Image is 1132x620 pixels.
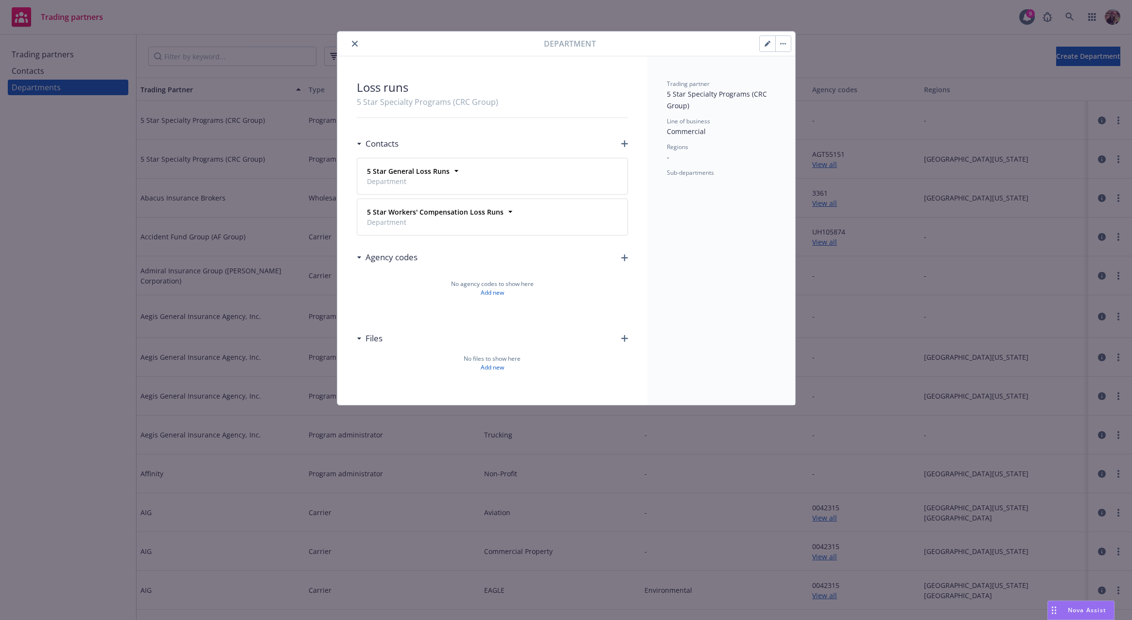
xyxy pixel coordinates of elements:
div: 5 Star Specialty Programs (CRC Group) [357,96,628,108]
h3: Files [366,332,383,345]
button: Nova Assist [1047,601,1115,620]
div: Files [357,332,383,345]
div: Drag to move [1048,601,1060,620]
span: Department [544,38,596,50]
span: Department [367,176,450,186]
h3: Contacts [366,137,399,150]
span: Sub-departments [667,168,714,177]
span: Commercial [667,127,706,136]
strong: 5 Star Workers' Compensation Loss Runs [367,207,504,217]
button: close [349,38,361,50]
a: Add new [481,363,504,372]
div: Contacts [357,137,399,150]
h3: Agency codes [366,251,418,264]
span: No files to show here [464,354,521,363]
span: No agency codes to show here [451,280,534,288]
div: Loss runs [357,80,628,95]
a: Add new [481,288,504,297]
span: Line of business [667,117,710,125]
span: Regions [667,143,688,151]
span: Trading partner [667,80,710,88]
span: Nova Assist [1068,606,1106,614]
span: 5 Star Specialty Programs (CRC Group) [667,89,769,110]
strong: 5 Star General Loss Runs [367,167,450,176]
span: Department [367,217,504,227]
div: Agency codes [357,251,418,264]
span: - [667,152,669,162]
